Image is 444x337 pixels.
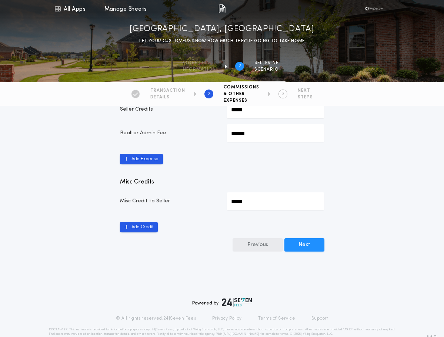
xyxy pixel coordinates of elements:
[218,4,226,13] img: img
[120,198,218,205] p: Misc Credit to Seller
[223,333,259,336] a: [URL][DOMAIN_NAME]
[254,67,282,73] span: SCENARIO
[120,129,218,137] p: Realtor Admin Fee
[208,91,210,97] h2: 2
[298,94,313,100] span: STEPS
[120,106,218,113] p: Seller Credits
[181,67,216,73] span: information
[150,94,185,100] span: DETAILS
[238,63,241,69] h2: 2
[181,60,216,66] span: Property
[254,60,282,66] span: SELLER NET
[363,5,385,13] img: vs-icon
[233,238,283,252] button: Previous
[116,316,196,321] p: © All rights reserved. 24|Seven Fees
[130,23,314,35] h1: [GEOGRAPHIC_DATA], [GEOGRAPHIC_DATA]
[192,298,252,307] div: Powered by
[139,37,305,45] p: LET YOUR CUSTOMERS KNOW HOW MUCH THEY’RE GOING TO TAKE HOME
[258,316,295,321] a: Terms of Service
[284,238,324,252] button: Next
[311,316,328,321] a: Support
[222,298,252,307] img: logo
[150,88,185,94] span: TRANSACTION
[120,154,163,164] button: Add Expense
[224,84,259,90] span: COMMISSIONS
[298,88,313,94] span: NEXT
[224,91,259,97] span: & OTHER
[212,316,242,321] a: Privacy Policy
[120,178,324,186] p: Misc Credits
[49,327,395,336] p: DISCLAIMER: This estimate is provided for informational purposes only. 24|Seven Fees, a product o...
[120,222,158,232] button: Add Credit
[282,91,284,97] h2: 3
[224,98,259,104] span: EXPENSES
